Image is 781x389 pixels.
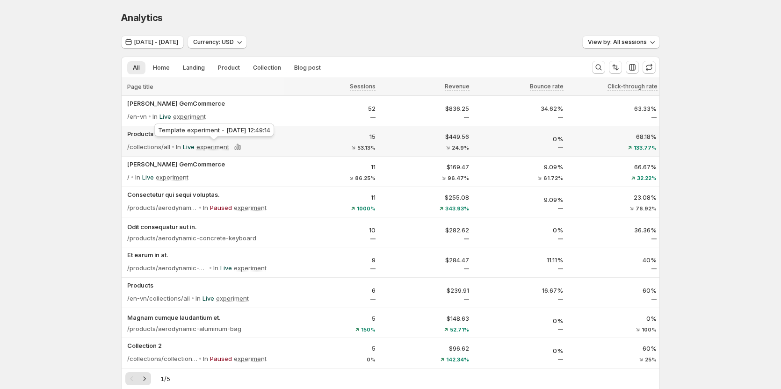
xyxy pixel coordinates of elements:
p: In [135,173,140,182]
p: 5 [287,314,376,323]
p: experiment [173,112,206,121]
p: Live [159,112,171,121]
p: 63.33% [569,104,657,113]
span: Bounce rate [530,83,564,90]
p: Paused [210,203,232,212]
p: 40% [569,255,657,265]
p: experiment [234,203,267,212]
p: 9.09% [475,162,563,172]
p: $96.62 [381,344,470,353]
span: All [133,64,140,72]
span: 76.92% [636,206,657,211]
button: Search and filter results [592,61,605,74]
p: 5 [287,344,376,353]
button: Next [138,372,151,385]
p: experiment [196,142,229,151]
p: /products/aerodynamic-aluminum-bag [127,324,241,333]
p: 0% [475,316,563,325]
p: 60% [569,286,657,295]
p: 68.18% [569,132,657,141]
p: $255.08 [381,193,470,202]
button: [DATE] - [DATE] [121,36,184,49]
p: experiment [216,294,249,303]
p: 9 [287,255,376,265]
p: /collections/collection-2 [127,354,197,363]
p: 36.36% [569,225,657,235]
span: Collection [253,64,281,72]
p: 0% [569,314,657,323]
p: 66.67% [569,162,657,172]
p: /products/aerodynamic-concrete-keyboard [127,233,256,243]
p: $239.91 [381,286,470,295]
p: Paused [210,354,232,363]
p: /collections/all [127,142,170,151]
button: Consectetur qui sequi voluptas. [127,190,282,199]
span: 24.9% [452,145,469,151]
span: Page title [127,83,153,91]
button: Odit consequatur aut in. [127,222,282,231]
p: experiment [234,354,267,363]
button: [PERSON_NAME] GemCommerce [127,159,282,169]
p: 23.08% [569,193,657,202]
p: /en-vn/collections/all [127,294,190,303]
p: Live [183,142,195,151]
button: Et earum in at. [127,250,282,259]
p: 0% [475,346,563,355]
p: $169.47 [381,162,470,172]
p: In [195,294,201,303]
p: 0% [475,225,563,235]
p: $449.56 [381,132,470,141]
p: In [203,354,208,363]
p: 0% [475,134,563,144]
p: experiment [234,263,267,273]
span: 52.71% [450,327,469,332]
p: $282.62 [381,225,470,235]
p: 34.62% [475,104,563,113]
p: 15 [287,132,376,141]
span: 0% [367,357,376,362]
span: Revenue [445,83,470,90]
span: 32.22% [637,175,657,181]
button: Products [127,129,282,138]
p: 52 [287,104,376,113]
p: 60% [569,344,657,353]
span: Currency: USD [193,38,234,46]
span: View by: All sessions [588,38,647,46]
span: 25% [645,357,657,362]
p: /products/aerodynamic-aluminum-pants [127,203,197,212]
p: Live [202,294,214,303]
p: Live [142,173,154,182]
span: Landing [183,64,205,72]
p: $148.63 [381,314,470,323]
span: Blog post [294,64,321,72]
p: 11.11% [475,255,563,265]
p: 11 [287,162,376,172]
nav: Pagination [125,372,151,385]
button: [PERSON_NAME] GemCommerce [127,99,282,108]
button: Magnam cumque laudantium et. [127,313,282,322]
p: /products/aerodynamic-concrete-knife [127,263,208,273]
span: [DATE] - [DATE] [134,38,178,46]
span: 53.13% [357,145,376,151]
span: 150% [361,327,376,332]
p: In [203,203,208,212]
p: experiment [156,173,188,182]
p: In [176,142,181,151]
p: / [127,173,130,182]
span: 1 / 5 [160,374,170,383]
button: Products [127,281,282,290]
span: Home [153,64,170,72]
p: 11 [287,193,376,202]
p: In [213,263,218,273]
span: 133.77% [634,145,657,151]
p: 9.09% [475,195,563,204]
button: Collection 2 [127,341,282,350]
span: 86.25% [355,175,376,181]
